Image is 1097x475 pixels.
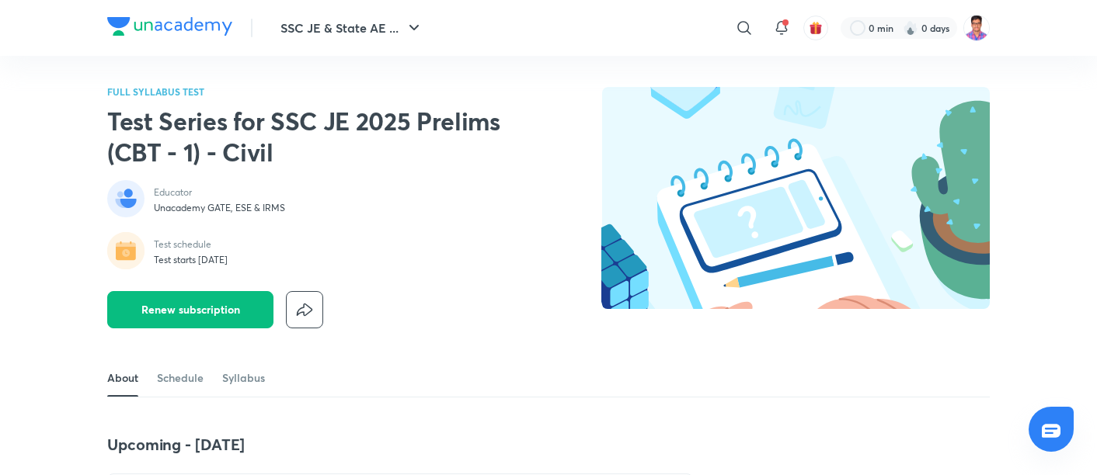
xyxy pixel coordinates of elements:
[903,20,918,36] img: streak
[154,186,285,199] p: Educator
[107,17,232,40] a: Company Logo
[107,87,505,96] p: FULL SYLLABUS TEST
[107,291,273,328] button: Renew subscription
[107,359,138,397] a: About
[803,16,828,40] button: avatar
[107,17,232,36] img: Company Logo
[141,302,240,317] span: Renew subscription
[154,254,228,266] p: Test starts [DATE]
[222,359,265,397] a: Syllabus
[809,21,823,35] img: avatar
[107,435,693,455] h4: Upcoming - [DATE]
[271,12,433,43] button: SSC JE & State AE ...
[107,106,505,168] h2: Test Series for SSC JE 2025 Prelims (CBT - 1) - Civil
[154,238,228,251] p: Test schedule
[154,202,285,214] p: Unacademy GATE, ESE & IRMS
[157,359,204,397] a: Schedule
[963,15,990,41] img: Tejas Sharma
